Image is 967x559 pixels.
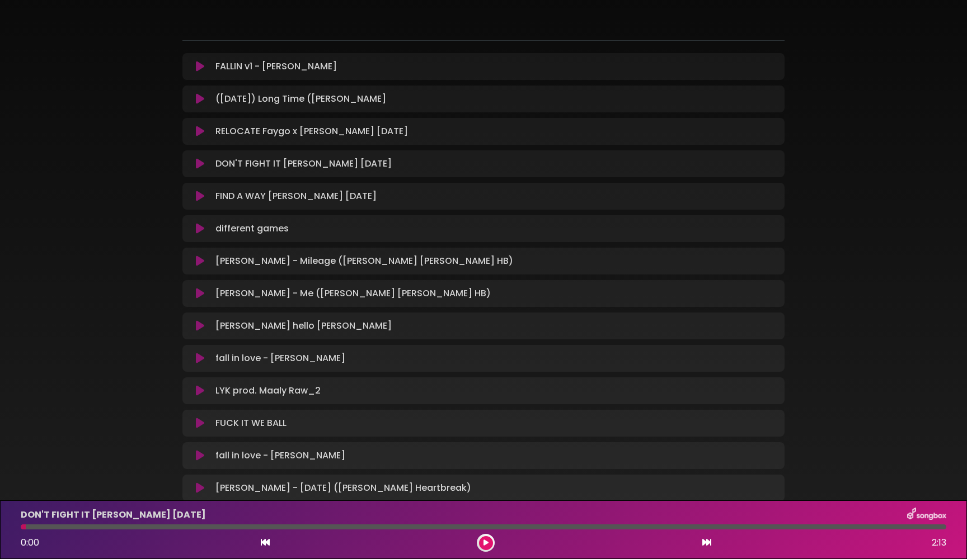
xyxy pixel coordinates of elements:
[215,449,345,462] p: fall in love - [PERSON_NAME]
[215,60,337,73] p: FALLIN v1 - [PERSON_NAME]
[932,536,946,549] span: 2:13
[21,536,39,549] span: 0:00
[215,92,386,106] p: ([DATE]) Long Time ([PERSON_NAME]
[215,190,377,203] p: FIND A WAY [PERSON_NAME] [DATE]
[215,319,392,333] p: [PERSON_NAME] hello [PERSON_NAME]
[215,287,491,300] p: [PERSON_NAME] - Me ([PERSON_NAME] [PERSON_NAME] HB)
[215,481,471,495] p: [PERSON_NAME] - [DATE] ([PERSON_NAME] Heartbreak)
[907,508,946,522] img: songbox-logo-white.png
[215,416,287,430] p: FUCK IT WE BALL
[215,384,321,397] p: LYK prod. Maaly Raw_2
[215,157,392,170] p: DON'T FIGHT IT [PERSON_NAME] [DATE]
[215,254,513,268] p: [PERSON_NAME] - Mileage ([PERSON_NAME] [PERSON_NAME] HB)
[215,352,345,365] p: fall in love - [PERSON_NAME]
[215,222,289,235] p: different games
[21,508,206,522] p: DON'T FIGHT IT [PERSON_NAME] [DATE]
[215,125,408,138] p: RELOCATE Faygo x [PERSON_NAME] [DATE]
